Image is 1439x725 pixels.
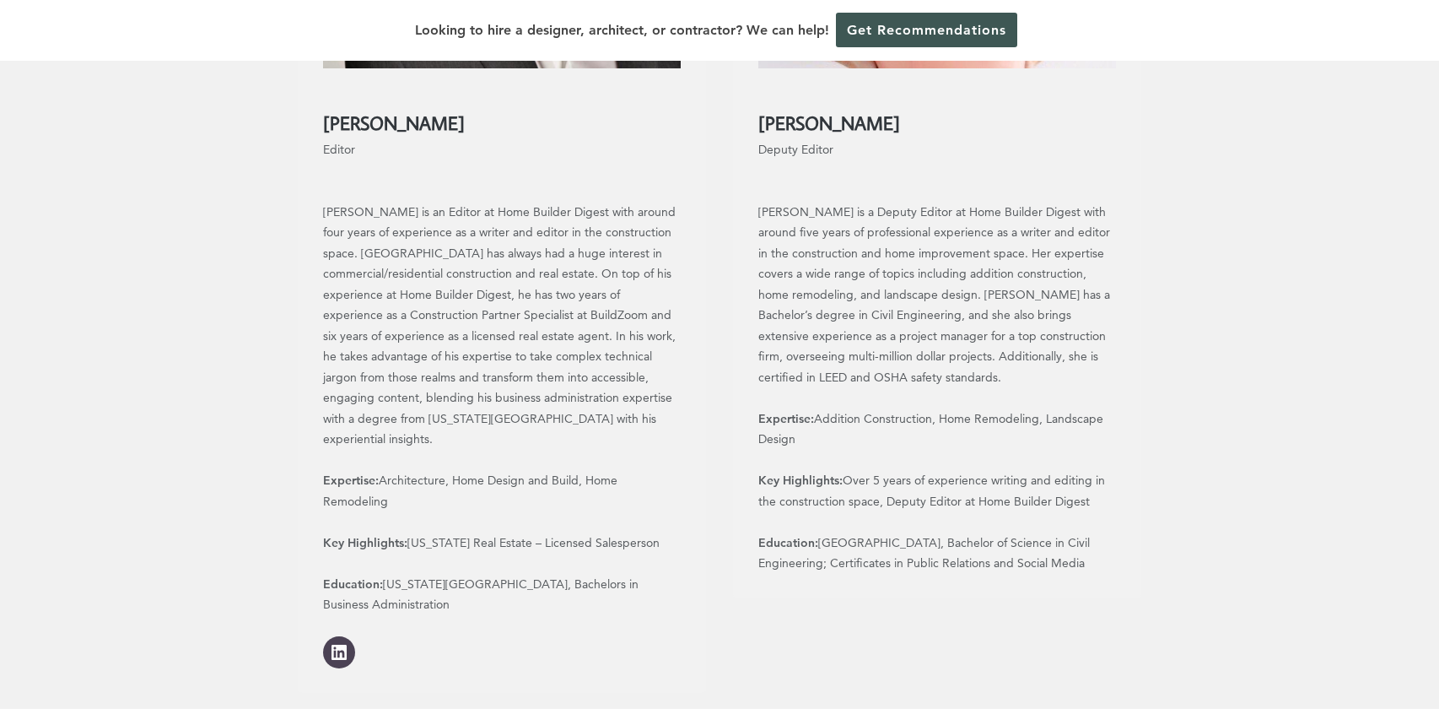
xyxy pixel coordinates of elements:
a: Get Recommendations [836,13,1017,47]
p: Deputy Editor [PERSON_NAME] is a Deputy Editor at Home Builder Digest with around five years of p... [758,135,1117,574]
h2: [PERSON_NAME] [323,94,682,135]
strong: Education: [758,535,818,550]
strong: Expertise: [323,473,379,488]
strong: Education: [323,576,383,592]
strong: Key Highlights: [758,473,843,488]
a: LinkedIn [323,636,355,668]
iframe: Drift Widget Chat Controller [1115,603,1419,705]
p: Editor [PERSON_NAME] is an Editor at Home Builder Digest with around four years of experience as ... [323,135,682,615]
strong: Key Highlights: [323,535,407,550]
strong: Expertise: [758,411,814,426]
h2: [PERSON_NAME] [758,94,1117,135]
